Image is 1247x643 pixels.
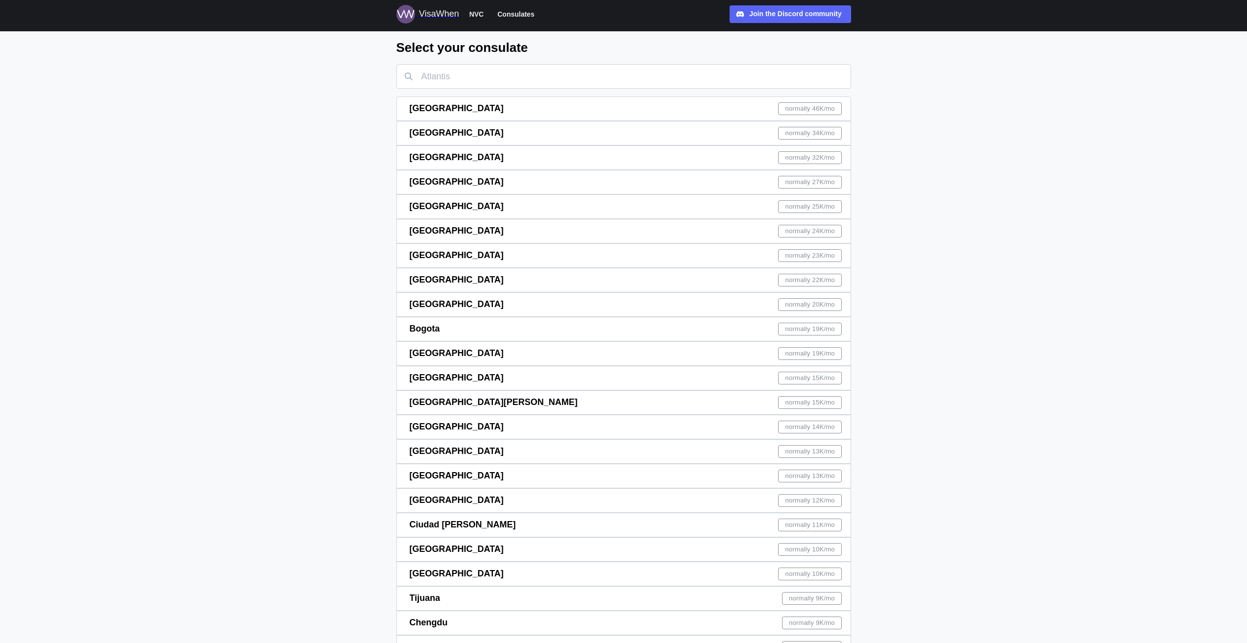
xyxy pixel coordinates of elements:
a: Tijuananormally 9K/mo [396,586,851,611]
a: [GEOGRAPHIC_DATA][PERSON_NAME]normally 15K/mo [396,390,851,415]
span: normally 13K /mo [785,470,835,482]
span: NVC [469,8,484,20]
a: [GEOGRAPHIC_DATA]normally 14K/mo [396,415,851,439]
span: [GEOGRAPHIC_DATA] [410,250,504,260]
span: Chengdu [410,618,448,627]
a: [GEOGRAPHIC_DATA]normally 12K/mo [396,488,851,513]
span: normally 10K /mo [785,544,835,555]
a: [GEOGRAPHIC_DATA]normally 32K/mo [396,145,851,170]
span: normally 13K /mo [785,446,835,457]
span: [GEOGRAPHIC_DATA] [410,569,504,578]
a: [GEOGRAPHIC_DATA]normally 27K/mo [396,170,851,194]
span: normally 27K /mo [785,176,835,188]
span: normally 23K /mo [785,250,835,262]
a: [GEOGRAPHIC_DATA]normally 24K/mo [396,219,851,243]
span: [GEOGRAPHIC_DATA] [410,495,504,505]
a: [GEOGRAPHIC_DATA]normally 10K/mo [396,537,851,562]
span: normally 15K /mo [785,372,835,384]
span: normally 22K /mo [785,274,835,286]
span: [GEOGRAPHIC_DATA] [410,177,504,187]
span: normally 25K /mo [785,201,835,213]
span: normally 11K /mo [785,519,835,531]
div: VisaWhen [419,7,459,21]
a: Logo for VisaWhen VisaWhen [396,5,459,24]
span: [GEOGRAPHIC_DATA] [410,226,504,236]
span: normally 24K /mo [785,225,835,237]
span: normally 10K /mo [785,568,835,580]
a: Chengdunormally 9K/mo [396,611,851,635]
span: [GEOGRAPHIC_DATA] [410,152,504,162]
a: Join the Discord community [730,5,851,23]
span: [GEOGRAPHIC_DATA] [410,544,504,554]
span: normally 14K /mo [785,421,835,433]
span: [GEOGRAPHIC_DATA] [410,471,504,480]
a: Bogotanormally 19K/mo [396,317,851,341]
span: [GEOGRAPHIC_DATA] [410,128,504,138]
span: [GEOGRAPHIC_DATA] [410,422,504,431]
a: [GEOGRAPHIC_DATA]normally 46K/mo [396,96,851,121]
a: [GEOGRAPHIC_DATA]normally 22K/mo [396,268,851,292]
span: normally 32K /mo [785,152,835,164]
a: [GEOGRAPHIC_DATA]normally 25K/mo [396,194,851,219]
h2: Select your consulate [396,39,851,56]
span: [GEOGRAPHIC_DATA] [410,299,504,309]
input: Atlantis [396,64,851,89]
a: [GEOGRAPHIC_DATA]normally 15K/mo [396,366,851,390]
button: Consulates [493,8,538,21]
a: [GEOGRAPHIC_DATA]normally 13K/mo [396,439,851,464]
a: [GEOGRAPHIC_DATA]normally 10K/mo [396,562,851,586]
img: Logo for VisaWhen [396,5,415,24]
a: [GEOGRAPHIC_DATA]normally 23K/mo [396,243,851,268]
a: Ciudad [PERSON_NAME]normally 11K/mo [396,513,851,537]
span: [GEOGRAPHIC_DATA][PERSON_NAME] [410,397,578,407]
span: Bogota [410,324,440,333]
span: normally 34K /mo [785,127,835,139]
span: [GEOGRAPHIC_DATA] [410,103,504,113]
button: NVC [465,8,489,21]
a: [GEOGRAPHIC_DATA]normally 19K/mo [396,341,851,366]
span: [GEOGRAPHIC_DATA] [410,446,504,456]
span: normally 19K /mo [785,323,835,335]
span: Ciudad [PERSON_NAME] [410,520,516,529]
span: normally 15K /mo [785,397,835,408]
span: normally 20K /mo [785,299,835,310]
a: [GEOGRAPHIC_DATA]normally 20K/mo [396,292,851,317]
a: [GEOGRAPHIC_DATA]normally 13K/mo [396,464,851,488]
div: Join the Discord community [749,9,841,20]
span: [GEOGRAPHIC_DATA] [410,348,504,358]
span: Consulates [497,8,534,20]
span: [GEOGRAPHIC_DATA] [410,373,504,382]
span: normally 9K /mo [789,617,835,629]
span: [GEOGRAPHIC_DATA] [410,201,504,211]
span: normally 46K /mo [785,103,835,115]
span: normally 19K /mo [785,348,835,359]
span: [GEOGRAPHIC_DATA] [410,275,504,285]
span: normally 9K /mo [789,593,835,604]
span: Tijuana [410,593,440,603]
span: normally 12K /mo [785,495,835,506]
a: [GEOGRAPHIC_DATA]normally 34K/mo [396,121,851,145]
